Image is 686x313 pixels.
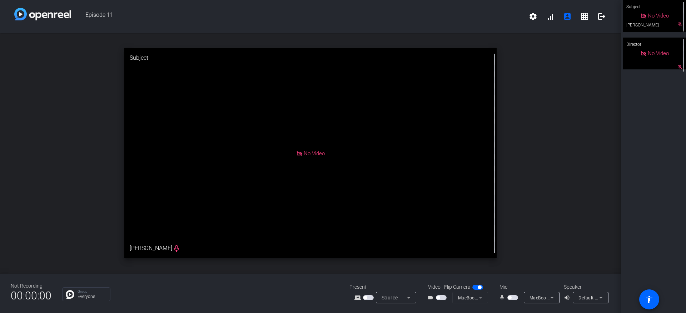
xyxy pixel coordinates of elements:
[564,283,607,291] div: Speaker
[563,12,572,21] mat-icon: account_box
[66,290,74,299] img: Chat Icon
[648,50,669,57] span: No Video
[78,290,106,293] p: Group
[623,38,686,51] div: Director
[499,293,507,302] mat-icon: mic_none
[444,283,471,291] span: Flip Camera
[427,293,436,302] mat-icon: videocam_outline
[580,12,589,21] mat-icon: grid_on
[304,150,325,156] span: No Video
[597,12,606,21] mat-icon: logout
[349,283,421,291] div: Present
[71,8,525,25] span: Episode 11
[648,13,669,19] span: No Video
[354,293,363,302] mat-icon: screen_share_outline
[564,293,572,302] mat-icon: volume_up
[124,48,497,68] div: Subject
[529,12,537,21] mat-icon: settings
[11,282,51,290] div: Not Recording
[542,8,559,25] button: signal_cellular_alt
[14,8,71,20] img: white-gradient.svg
[428,283,441,291] span: Video
[578,295,652,300] span: Default - MOMENTUM 4 (Bluetooth)
[78,294,106,299] p: Everyone
[382,295,398,300] span: Source
[492,283,564,291] div: Mic
[645,295,653,304] mat-icon: accessibility
[530,295,602,300] span: MacBook Pro Microphone (Built-in)
[11,287,51,304] span: 00:00:00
